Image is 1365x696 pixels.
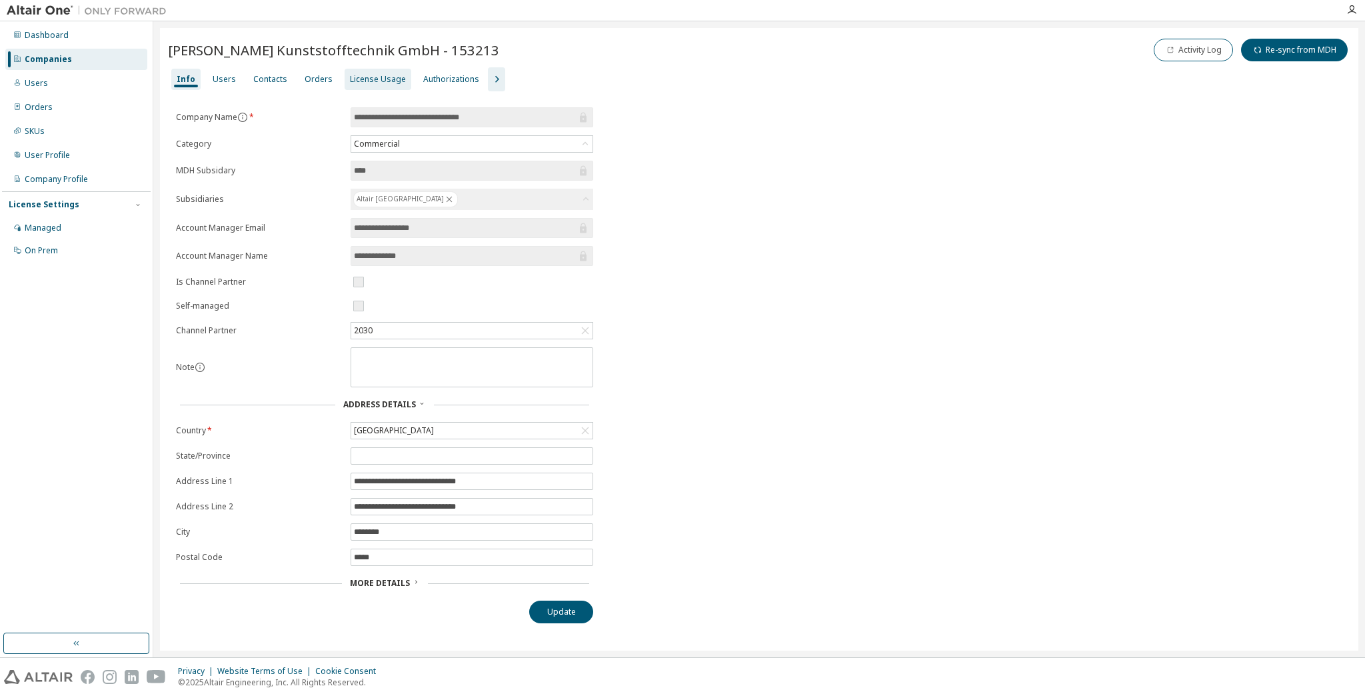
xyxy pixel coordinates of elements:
[176,552,343,563] label: Postal Code
[9,199,79,210] div: License Settings
[25,245,58,256] div: On Prem
[351,423,593,439] div: [GEOGRAPHIC_DATA]
[176,277,343,287] label: Is Channel Partner
[176,223,343,233] label: Account Manager Email
[305,74,333,85] div: Orders
[352,137,402,151] div: Commercial
[352,423,436,438] div: [GEOGRAPHIC_DATA]
[25,126,45,137] div: SKUs
[7,4,173,17] img: Altair One
[423,74,479,85] div: Authorizations
[343,399,416,410] span: Address Details
[25,102,53,113] div: Orders
[81,670,95,684] img: facebook.svg
[1241,39,1348,61] button: Re-sync from MDH
[195,362,205,373] button: information
[351,323,593,339] div: 2030
[350,74,406,85] div: License Usage
[253,74,287,85] div: Contacts
[176,527,343,537] label: City
[176,325,343,336] label: Channel Partner
[176,501,343,512] label: Address Line 2
[177,74,195,85] div: Info
[176,361,195,373] label: Note
[350,577,410,589] span: More Details
[176,425,343,436] label: Country
[315,666,384,677] div: Cookie Consent
[237,112,248,123] button: information
[178,666,217,677] div: Privacy
[25,150,70,161] div: User Profile
[176,194,343,205] label: Subsidiaries
[176,251,343,261] label: Account Manager Name
[125,670,139,684] img: linkedin.svg
[217,666,315,677] div: Website Terms of Use
[25,174,88,185] div: Company Profile
[351,136,593,152] div: Commercial
[25,54,72,65] div: Companies
[176,301,343,311] label: Self-managed
[25,78,48,89] div: Users
[176,476,343,487] label: Address Line 1
[176,165,343,176] label: MDH Subsidary
[352,323,375,338] div: 2030
[25,30,69,41] div: Dashboard
[176,139,343,149] label: Category
[529,601,593,623] button: Update
[176,451,343,461] label: State/Province
[147,670,166,684] img: youtube.svg
[353,191,458,207] div: Altair [GEOGRAPHIC_DATA]
[4,670,73,684] img: altair_logo.svg
[176,112,343,123] label: Company Name
[1154,39,1233,61] button: Activity Log
[351,189,593,210] div: Altair [GEOGRAPHIC_DATA]
[213,74,236,85] div: Users
[25,223,61,233] div: Managed
[103,670,117,684] img: instagram.svg
[178,677,384,688] p: © 2025 Altair Engineering, Inc. All Rights Reserved.
[168,41,499,59] span: [PERSON_NAME] Kunststofftechnik GmbH - 153213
